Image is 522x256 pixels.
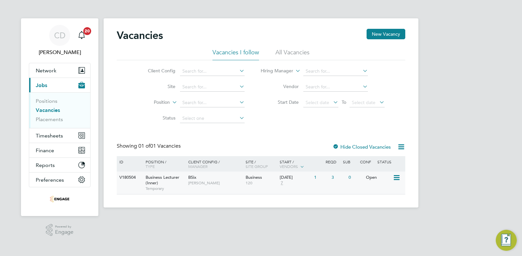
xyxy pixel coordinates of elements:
[347,172,364,184] div: 0
[29,25,90,56] a: CD[PERSON_NAME]
[187,156,244,172] div: Client Config /
[261,83,299,89] label: Vendor
[29,143,90,157] button: Finance
[54,31,66,40] span: CD
[246,164,268,169] span: Site Group
[212,48,259,60] li: Vacancies I follow
[312,172,330,184] div: 1
[138,115,175,121] label: Status
[36,147,54,154] span: Finance
[340,98,348,106] span: To
[83,27,91,35] span: 20
[188,180,242,186] span: [PERSON_NAME]
[146,174,179,186] span: Business Lecturer (Inner)
[21,18,98,216] nav: Main navigation
[36,98,57,104] a: Positions
[180,82,245,92] input: Search for...
[306,100,329,105] span: Select date
[117,29,163,42] h2: Vacancies
[376,156,404,167] div: Status
[36,107,60,113] a: Vacancies
[36,116,63,122] a: Placements
[324,156,341,167] div: Reqd
[341,156,358,167] div: Sub
[55,229,73,235] span: Engage
[50,194,70,204] img: omniapeople-logo-retina.png
[141,156,187,172] div: Position /
[138,143,150,149] span: 01 of
[29,63,90,78] button: Network
[55,224,73,229] span: Powered by
[352,100,375,105] span: Select date
[330,172,347,184] div: 3
[246,174,262,180] span: Business
[138,143,181,149] span: 01 Vacancies
[118,156,141,167] div: ID
[138,83,175,89] label: Site
[280,175,311,180] div: [DATE]
[364,172,393,184] div: Open
[180,67,245,76] input: Search for...
[36,162,55,168] span: Reports
[132,99,170,106] label: Position
[138,68,175,74] label: Client Config
[496,230,517,251] button: Engage Resource Center
[75,25,88,46] a: 20
[280,180,284,186] span: 7
[29,128,90,143] button: Timesheets
[332,144,391,150] label: Hide Closed Vacancies
[29,194,90,204] a: Go to home page
[36,82,47,88] span: Jobs
[255,68,293,74] label: Hiring Manager
[46,224,74,236] a: Powered byEngage
[303,82,368,92] input: Search for...
[29,92,90,128] div: Jobs
[180,98,245,107] input: Search for...
[188,164,208,169] span: Manager
[367,29,405,39] button: New Vacancy
[29,48,90,56] span: Claire Duggan
[246,180,277,186] span: 120
[118,172,141,184] div: V180504
[146,164,155,169] span: Type
[36,177,64,183] span: Preferences
[29,173,90,187] button: Preferences
[358,156,375,167] div: Conf
[278,156,324,173] div: Start /
[146,186,185,191] span: Temporary
[29,158,90,172] button: Reports
[280,164,298,169] span: Vendors
[36,133,63,139] span: Timesheets
[29,78,90,92] button: Jobs
[261,99,299,105] label: Start Date
[188,174,196,180] span: BSix
[303,67,368,76] input: Search for...
[36,67,56,74] span: Network
[275,48,310,60] li: All Vacancies
[244,156,278,172] div: Site /
[117,143,182,150] div: Showing
[180,114,245,123] input: Select one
